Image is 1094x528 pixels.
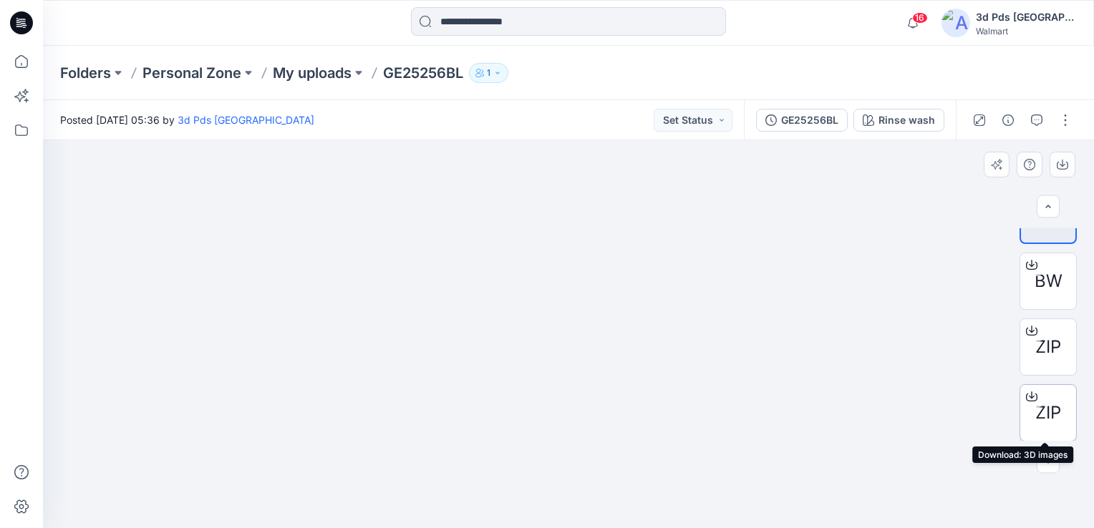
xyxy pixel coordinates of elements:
button: GE25256BL [756,109,848,132]
p: 1 [487,65,490,81]
a: Personal Zone [142,63,241,83]
a: 3d Pds [GEOGRAPHIC_DATA] [178,114,314,126]
span: ZIP [1035,334,1061,360]
span: Posted [DATE] 05:36 by [60,112,314,127]
span: 16 [912,12,928,24]
button: Details [997,109,1020,132]
button: Rinse wash [853,109,944,132]
button: 1 [469,63,508,83]
a: Folders [60,63,111,83]
span: BW [1035,268,1062,294]
a: My uploads [273,63,352,83]
p: GE25256BL [383,63,463,83]
div: 3d Pds [GEOGRAPHIC_DATA] [976,9,1076,26]
div: GE25256BL [781,112,838,128]
div: Walmart [976,26,1076,36]
img: avatar [941,9,970,37]
div: Rinse wash [878,112,935,128]
span: ZIP [1035,400,1061,426]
